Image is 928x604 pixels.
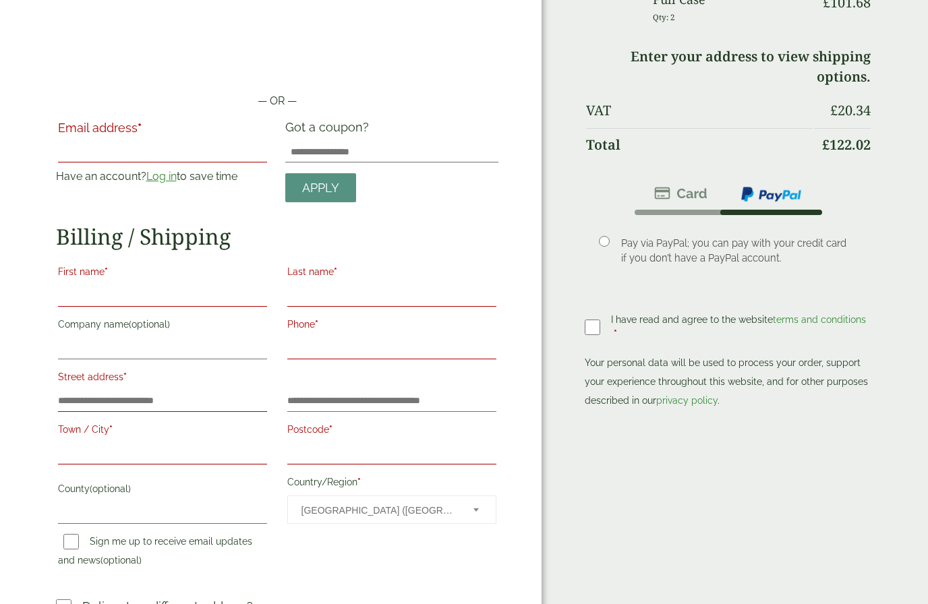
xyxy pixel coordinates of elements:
[614,328,617,339] abbr: required
[822,135,871,154] bdi: 122.02
[123,371,127,382] abbr: required
[585,353,873,410] p: Your personal data will be used to process your order, support your experience throughout this we...
[586,94,813,127] th: VAT
[58,479,267,502] label: County
[109,424,113,435] abbr: required
[740,185,803,203] img: ppcp-gateway.png
[58,315,267,338] label: Company name
[621,236,851,266] p: Pay via PayPal; you can pay with your credit card if you don’t have a PayPal account.
[58,367,267,390] label: Street address
[285,173,356,202] a: Apply
[315,319,318,330] abbr: required
[586,40,871,93] td: Enter your address to view shipping options.
[146,170,177,183] a: Log in
[58,122,267,141] label: Email address
[329,424,332,435] abbr: required
[56,224,498,249] h2: Billing / Shipping
[285,120,374,141] label: Got a coupon?
[56,169,269,185] p: Have an account? to save time
[301,496,455,524] span: United Kingdom (UK)
[287,420,496,443] label: Postcode
[773,314,866,325] a: terms and conditions
[138,121,142,135] abbr: required
[63,534,79,549] input: Sign me up to receive email updates and news(optional)
[56,93,498,109] p: — OR —
[105,266,108,277] abbr: required
[129,319,170,330] span: (optional)
[287,315,496,338] label: Phone
[100,555,142,566] span: (optional)
[334,266,337,277] abbr: required
[611,314,866,325] span: I have read and agree to the website
[287,473,496,495] label: Country/Region
[58,420,267,443] label: Town / City
[56,50,498,77] iframe: Secure payment button frame
[586,128,813,161] th: Total
[653,12,675,22] small: Qty: 2
[585,414,873,444] iframe: PayPal
[287,495,496,524] span: Country/Region
[830,101,871,119] bdi: 20.34
[58,262,267,285] label: First name
[822,135,830,154] span: £
[357,477,361,487] abbr: required
[656,395,718,406] a: privacy policy
[58,536,252,570] label: Sign me up to receive email updates and news
[830,101,838,119] span: £
[654,185,707,202] img: stripe.png
[287,262,496,285] label: Last name
[90,483,131,494] span: (optional)
[302,181,339,195] span: Apply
